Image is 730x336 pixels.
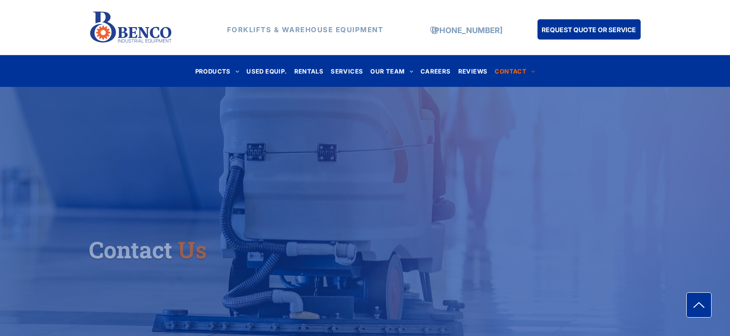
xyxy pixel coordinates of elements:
[243,65,290,77] a: USED EQUIP.
[432,26,502,35] a: [PHONE_NUMBER]
[542,21,636,38] span: REQUEST QUOTE OR SERVICE
[491,65,538,77] a: CONTACT
[178,235,207,265] span: Us
[89,235,172,265] span: Contact
[227,25,384,34] strong: FORKLIFTS & WAREHOUSE EQUIPMENT
[192,65,243,77] a: PRODUCTS
[291,65,327,77] a: RENTALS
[417,65,455,77] a: CAREERS
[327,65,367,77] a: SERVICES
[455,65,491,77] a: REVIEWS
[367,65,417,77] a: OUR TEAM
[537,19,641,40] a: REQUEST QUOTE OR SERVICE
